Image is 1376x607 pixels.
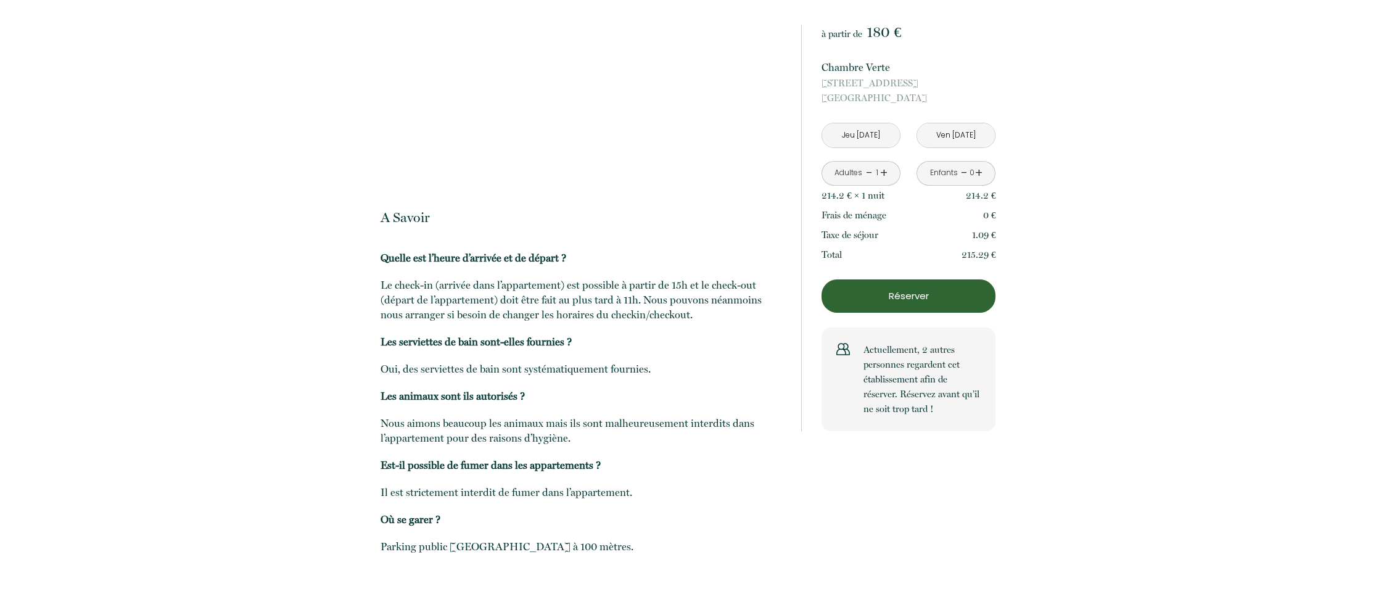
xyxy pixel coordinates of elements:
span: à partir de [822,28,862,39]
div: Adultes [834,167,862,179]
span: [STREET_ADDRESS] [822,76,995,91]
p: 0 € [983,208,996,223]
p: 214.2 € × 1 nuit [822,188,884,203]
p: Chambre Verte [822,59,995,76]
p: A Savoir [381,209,785,226]
p: Il est strictement interdit de fumer dans l’appartement. [381,485,785,500]
a: - [961,163,968,183]
div: 0 [969,167,975,179]
button: Réserver [822,279,995,313]
p: Le check-in (arrivée dans l’appartement) est possible à partir de 15h et le check-out (départ de ... [381,278,785,322]
p: [GEOGRAPHIC_DATA] [822,76,995,105]
p: 214.2 € [966,188,996,203]
div: Enfants [930,167,958,179]
b: Les serviettes de bain sont-elles fournies ? [381,336,572,348]
a: + [975,163,983,183]
div: 1 [874,167,880,179]
p: Nous aimons beaucoup les animaux mais ils sont malheureusement interdits dans l’appartement pour ... [381,416,785,445]
p: Frais de ménage [822,208,886,223]
p: 1.09 € [972,228,996,242]
span: 180 € [867,23,901,41]
p: Taxe de séjour [822,228,878,242]
b: Les animaux sont ils autorisés ? [381,390,525,402]
input: Arrivée [822,123,900,147]
p: 215.29 € [962,247,996,262]
p: Oui, des serviettes de bain sont systématiquement fournies. [381,361,785,376]
p: Total [822,247,842,262]
p: Actuellement, 2 autres personnes regardent cet établissement afin de réserver. Réservez avant qu’... [863,342,981,416]
a: + [880,163,888,183]
p: Parking public [GEOGRAPHIC_DATA] à 100 mètres​.​ [381,539,785,554]
b: Quelle est l’heure d’arrivée et de départ ? [381,252,566,264]
img: users [836,342,850,356]
b: Est-il possible de fumer dans les appartements ? [381,459,601,471]
input: Départ [917,123,995,147]
strong: Où se garer ? [381,513,440,526]
a: - [866,163,873,183]
p: Réserver [826,289,991,303]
